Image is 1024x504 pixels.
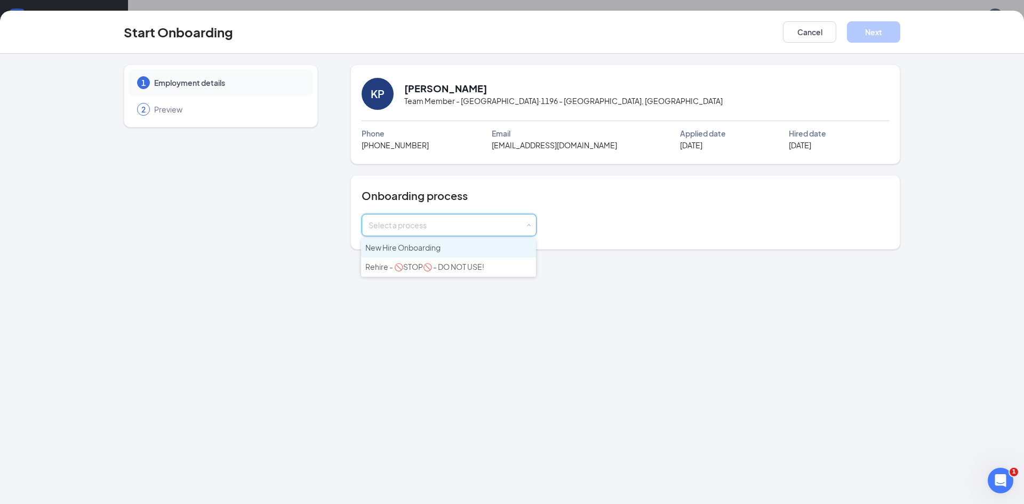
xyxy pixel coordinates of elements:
[783,21,836,43] button: Cancel
[680,127,726,139] span: Applied date
[365,262,484,271] span: Rehire - 🚫STOP🚫 - DO NOT USE!
[404,95,723,107] span: Team Member - [GEOGRAPHIC_DATA] · 1196 - [GEOGRAPHIC_DATA], [GEOGRAPHIC_DATA]
[154,77,302,88] span: Employment details
[141,104,146,115] span: 2
[362,127,385,139] span: Phone
[789,127,826,139] span: Hired date
[789,139,811,151] span: [DATE]
[847,21,900,43] button: Next
[988,468,1013,493] iframe: Intercom live chat
[371,86,385,101] div: KP
[492,139,617,151] span: [EMAIL_ADDRESS][DOMAIN_NAME]
[404,82,487,95] h2: [PERSON_NAME]
[680,139,702,151] span: [DATE]
[362,139,429,151] span: [PHONE_NUMBER]
[124,23,233,41] h3: Start Onboarding
[141,77,146,88] span: 1
[154,104,302,115] span: Preview
[1010,468,1018,476] span: 1
[362,188,889,203] h4: Onboarding process
[365,243,441,252] span: New Hire Onboarding
[492,127,510,139] span: Email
